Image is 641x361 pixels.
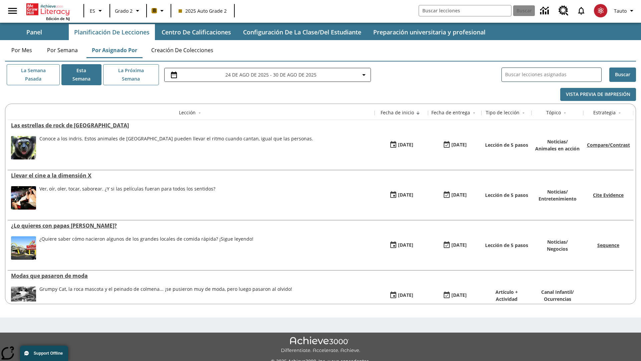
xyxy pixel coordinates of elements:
[451,241,467,249] div: [DATE]
[547,238,568,245] p: Noticias /
[69,24,155,40] button: Planificación de lecciones
[440,289,469,302] button: 06/30/26: Último día en que podrá accederse la lección
[387,139,416,151] button: 08/27/25: Primer día en que estuvo disponible la lección
[115,7,133,14] span: Grado 2
[597,242,619,248] a: Sequence
[11,272,371,279] div: Modas que pasaron de moda
[590,2,611,19] button: Escoja un nuevo avatar
[398,241,413,249] div: [DATE]
[555,2,573,20] a: Centro de recursos, Se abrirá en una pestaña nueva.
[281,337,360,354] img: Achieve3000 Differentiate Accelerate Achieve
[440,139,469,151] button: 08/27/25: Último día en que podrá accederse la lección
[11,186,36,210] img: El panel situado frente a los asientos rocía con agua nebulizada al feliz público en un cine equi...
[39,186,215,210] div: Ver, oír, oler, tocar, saborear. ¿Y si las películas fueran para todos los sentidos?
[103,64,159,85] button: La próxima semana
[5,42,38,58] button: Por mes
[46,16,70,21] span: Edición de NJ
[398,141,413,149] div: [DATE]
[11,122,371,129] div: Las estrellas de rock de Madagascar
[505,70,601,80] input: Buscar lecciones asignadas
[536,2,555,20] a: Centro de información
[398,191,413,199] div: [DATE]
[485,141,528,148] p: Lección de 5 pasos
[616,109,624,117] button: Sort
[11,222,371,229] a: ¿Lo quieres con papas fritas?, Lecciones
[387,239,416,252] button: 07/26/25: Primer día en que estuvo disponible la lección
[547,245,568,252] p: Negocios
[86,42,143,58] button: Por asignado por
[167,71,368,79] button: Seleccione el intervalo de fechas opción del menú
[26,2,70,21] div: Portada
[419,5,511,16] input: Buscar campo
[387,189,416,202] button: 08/18/25: Primer día en que estuvo disponible la lección
[149,5,169,17] button: Boost El color de la clase es anaranjado claro. Cambiar el color de la clase.
[39,236,253,260] div: ¿Quiere saber cómo nacieron algunos de los grandes locales de comida rápida? ¡Sigue leyendo!
[179,109,196,116] div: Lección
[360,71,368,79] svg: Collapse Date Range Filter
[153,6,156,15] span: B
[11,286,36,310] img: foto en blanco y negro de una chica haciendo girar unos hula-hulas en la década de 1950
[179,7,227,14] span: 2025 Auto Grade 2
[573,2,590,19] a: Notificaciones
[519,109,527,117] button: Sort
[387,289,416,302] button: 07/19/25: Primer día en que estuvo disponible la lección
[398,291,413,299] div: [DATE]
[609,68,636,82] button: Buscar
[535,145,580,152] p: Animales en acción
[541,295,574,303] p: Ocurrencias
[614,7,627,14] span: Tauto
[39,286,292,310] div: Grumpy Cat, la roca mascota y el peinado de colmena... ¡se pusieron muy de moda, pero luego pasar...
[156,24,236,40] button: Centro de calificaciones
[560,88,636,101] button: Vista previa de impresión
[470,109,478,117] button: Sort
[593,192,624,198] a: Cite Evidence
[3,1,22,21] button: Abrir el menú lateral
[11,172,371,179] div: Llevar el cine a la dimensión X
[61,64,101,85] button: Esta semana
[451,291,467,299] div: [DATE]
[11,136,36,159] img: Un indri de brillantes ojos amarillos mira a la cámara.
[539,195,577,202] p: Entretenimiento
[546,109,561,116] div: Tópico
[539,188,577,195] p: Noticias /
[7,64,60,85] button: La semana pasada
[431,109,470,116] div: Fecha de entrega
[39,186,215,192] div: Ver, oír, oler, tocar, saborear. ¿Y si las películas fueran para todos los sentidos?
[39,136,313,159] div: Conoce a los indris. Estos animales de Madagascar pueden llevar el ritmo cuando cantan, igual que...
[196,109,204,117] button: Sort
[42,42,83,58] button: Por semana
[541,288,574,295] p: Canal Infantil /
[485,192,528,199] p: Lección de 5 pasos
[594,4,607,17] img: avatar image
[485,288,528,303] p: Artículo + Actividad
[593,109,616,116] div: Estrategia
[11,222,371,229] div: ¿Lo quieres con papas fritas?
[440,189,469,202] button: 08/24/25: Último día en que podrá accederse la lección
[238,24,367,40] button: Configuración de la clase/del estudiante
[368,24,491,40] button: Preparación universitaria y profesional
[112,5,144,17] button: Grado: Grado 2, Elige un grado
[1,24,67,40] button: Panel
[611,5,638,17] button: Perfil/Configuración
[225,71,316,78] span: 24 de ago de 2025 - 30 de ago de 2025
[90,7,95,14] span: ES
[11,122,371,129] a: Las estrellas de rock de Madagascar, Lecciones
[587,142,630,148] a: Compare/Contrast
[39,136,313,142] div: Conoce a los indris. Estos animales de [GEOGRAPHIC_DATA] pueden llevar el ritmo cuando cantan, ig...
[414,109,422,117] button: Sort
[535,138,580,145] p: Noticias /
[11,172,371,179] a: Llevar el cine a la dimensión X, Lecciones
[485,242,528,249] p: Lección de 5 pasos
[26,3,70,16] a: Portada
[11,272,371,279] a: Modas que pasaron de moda, Lecciones
[561,109,569,117] button: Sort
[451,191,467,199] div: [DATE]
[451,141,467,149] div: [DATE]
[146,42,219,58] button: Creación de colecciones
[11,236,36,260] img: Uno de los primeros locales de McDonald's, con el icónico letrero rojo y los arcos amarillos.
[20,346,68,361] button: Support Offline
